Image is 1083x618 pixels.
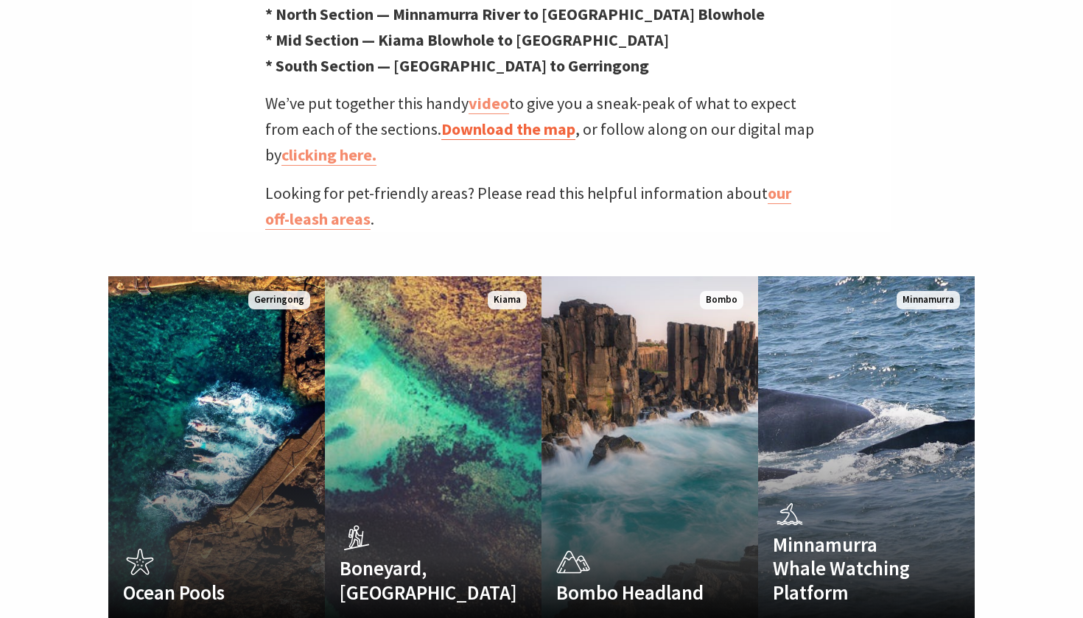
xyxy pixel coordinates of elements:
[265,183,791,230] a: our off-leash areas
[265,4,765,24] strong: * North Section — Minnamurra River to [GEOGRAPHIC_DATA] Blowhole
[441,119,575,140] a: Download the map
[265,180,818,232] p: Looking for pet-friendly areas? Please read this helpful information about .
[469,93,509,114] a: video
[281,144,376,166] a: clicking here.
[773,533,928,604] h4: Minnamurra Whale Watching Platform
[700,291,743,309] span: Bombo
[265,55,649,76] strong: * South Section — [GEOGRAPHIC_DATA] to Gerringong
[123,580,278,604] h4: Ocean Pools
[265,91,818,169] p: We’ve put together this handy to give you a sneak-peak of what to expect from each of the section...
[265,29,669,50] strong: * Mid Section — Kiama Blowhole to [GEOGRAPHIC_DATA]
[340,556,494,604] h4: Boneyard, [GEOGRAPHIC_DATA]
[556,580,711,604] h4: Bombo Headland
[897,291,960,309] span: Minnamurra
[248,291,310,309] span: Gerringong
[488,291,527,309] span: Kiama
